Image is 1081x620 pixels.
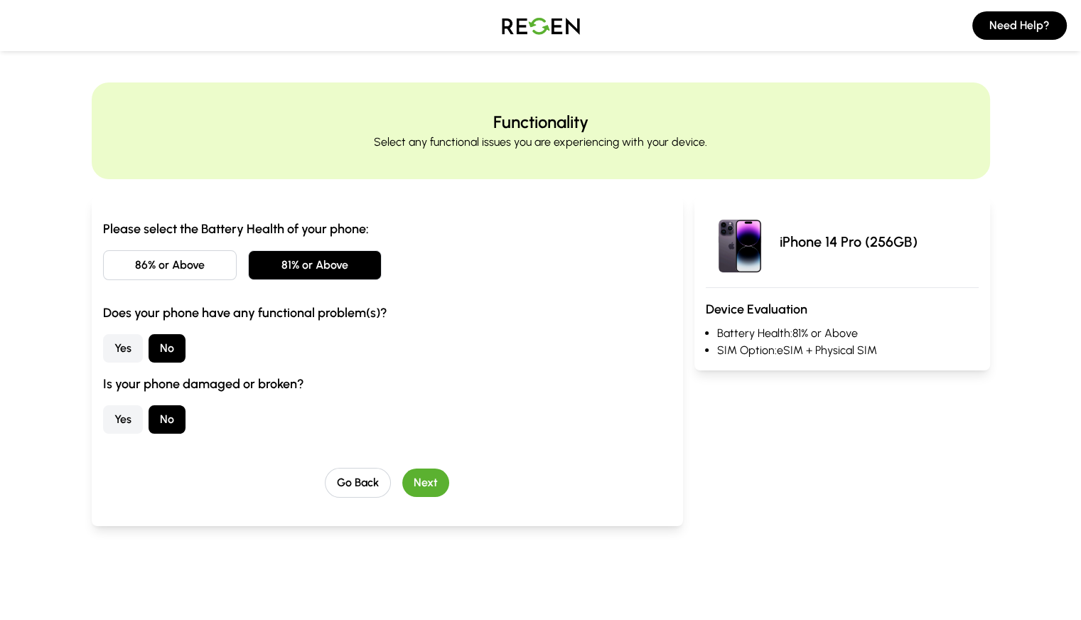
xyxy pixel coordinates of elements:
[402,469,449,497] button: Next
[706,208,774,276] img: iPhone 14 Pro
[103,303,672,323] h3: Does your phone have any functional problem(s)?
[103,250,237,280] button: 86% or Above
[717,342,979,359] li: SIM Option: eSIM + Physical SIM
[103,334,143,363] button: Yes
[149,334,185,363] button: No
[149,405,185,434] button: No
[780,232,918,252] p: iPhone 14 Pro (256GB)
[325,468,391,498] button: Go Back
[103,405,143,434] button: Yes
[103,374,672,394] h3: Is your phone damaged or broken?
[717,325,979,342] li: Battery Health: 81% or Above
[493,111,588,134] h2: Functionality
[491,6,591,46] img: Logo
[248,250,382,280] button: 81% or Above
[706,299,979,319] h3: Device Evaluation
[374,134,707,151] p: Select any functional issues you are experiencing with your device.
[972,11,1067,40] button: Need Help?
[103,219,672,239] h3: Please select the Battery Health of your phone:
